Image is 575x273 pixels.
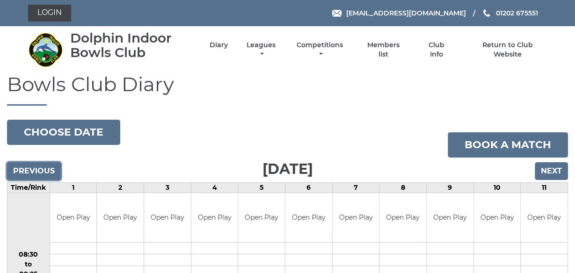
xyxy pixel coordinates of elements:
a: Members list [362,41,405,59]
td: Open Play [474,193,521,242]
span: 01202 675551 [495,9,538,17]
td: Open Play [427,193,473,242]
td: 9 [426,183,473,193]
td: Open Play [379,193,426,242]
a: Competitions [295,41,346,59]
a: Phone us 01202 675551 [482,8,538,18]
td: 4 [191,183,238,193]
td: 2 [97,183,144,193]
a: Leagues [244,41,278,59]
td: 3 [144,183,191,193]
img: Dolphin Indoor Bowls Club [28,32,63,67]
td: Open Play [333,193,379,242]
a: Email [EMAIL_ADDRESS][DOMAIN_NAME] [332,8,466,18]
a: Diary [210,41,228,50]
a: Club Info [422,41,452,59]
td: 11 [521,183,568,193]
td: Open Play [285,193,332,242]
td: Open Play [238,193,285,242]
td: Time/Rink [7,183,50,193]
div: Dolphin Indoor Bowls Club [70,31,193,60]
td: Open Play [144,193,191,242]
td: Open Play [97,193,144,242]
img: Email [332,10,342,17]
td: Open Play [191,193,238,242]
td: 8 [379,183,427,193]
a: Return to Club Website [468,41,547,59]
button: Choose date [7,120,120,145]
td: 1 [50,183,97,193]
h1: Bowls Club Diary [7,73,568,106]
td: 5 [238,183,285,193]
td: 7 [332,183,379,193]
a: Login [28,5,71,22]
img: Phone us [483,9,490,17]
td: 6 [285,183,333,193]
a: Book a match [448,132,568,158]
input: Previous [7,162,61,180]
td: 10 [473,183,521,193]
input: Next [535,162,568,180]
td: Open Play [521,193,568,242]
span: [EMAIL_ADDRESS][DOMAIN_NAME] [346,9,466,17]
td: Open Play [50,193,97,242]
